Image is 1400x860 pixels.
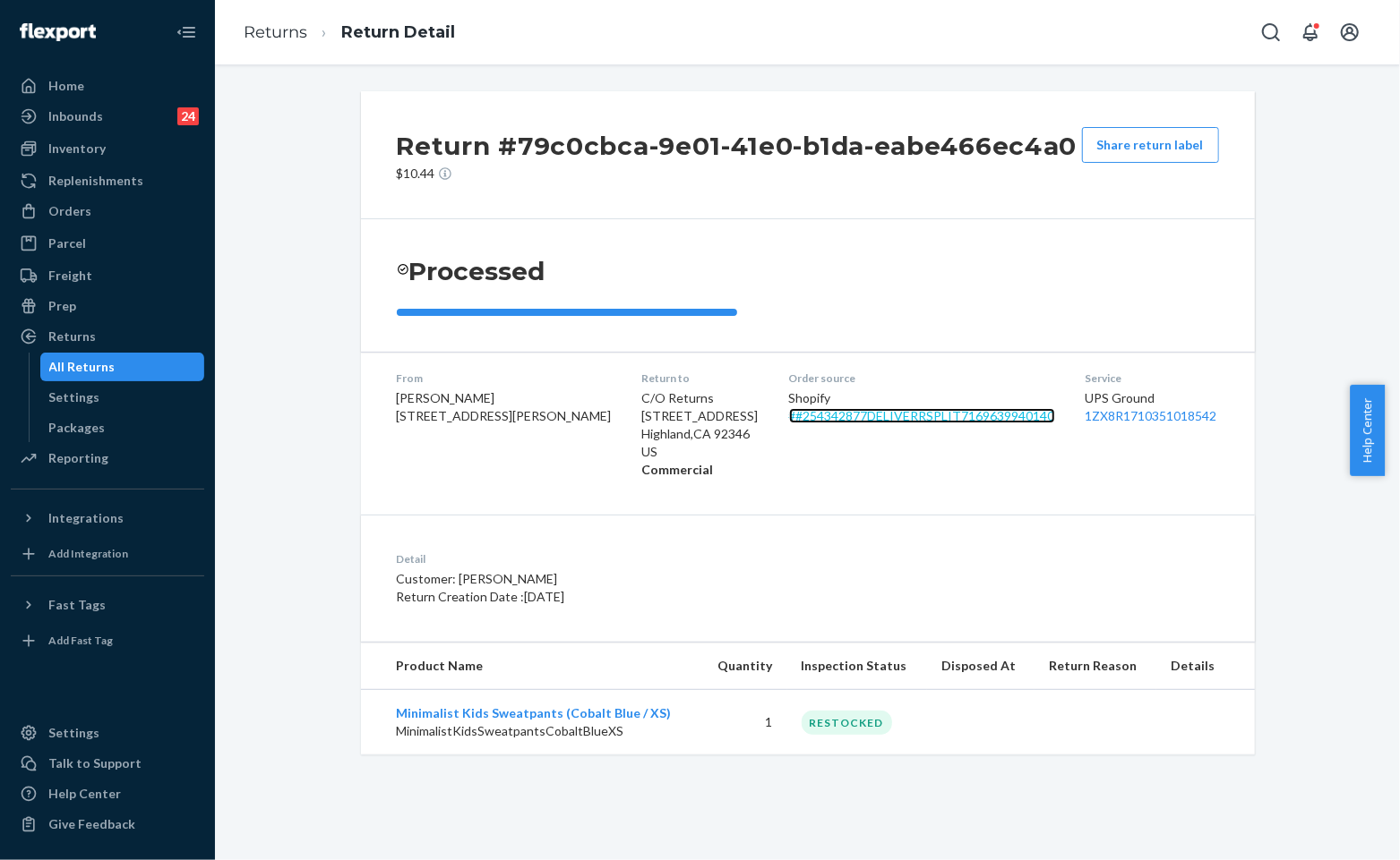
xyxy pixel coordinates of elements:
[1082,127,1219,163] button: Share return label
[11,626,204,655] a: Add Fast Tag
[397,570,892,588] p: Customer: [PERSON_NAME]
[49,388,100,406] div: Settings
[700,643,786,690] th: Quantity
[1035,643,1156,690] th: Return Reason
[168,14,204,50] button: Close Navigation
[48,328,96,345] div: Returns
[48,297,76,315] div: Prep
[1086,408,1217,423] a: 1ZX8R1710351018542
[11,779,204,808] a: Help Center
[11,134,204,163] a: Inventory
[802,711,892,735] div: RESTOCKED
[787,643,928,690] th: Inspection Status
[48,172,143,190] div: Replenishments
[48,449,108,467] div: Reporting
[642,389,760,407] p: C/O Returns
[11,292,204,320] a: Prep
[11,72,204,100] a: Home
[48,77,84,95] div: Home
[11,719,204,747] a: Settings
[48,509,124,527] div: Integrations
[48,785,121,803] div: Help Center
[40,383,205,412] a: Settings
[48,267,92,285] div: Freight
[11,229,204,258] a: Parcel
[11,504,204,532] button: Integrations
[11,166,204,195] a: Replenishments
[397,588,892,606] p: Return Creation Date : [DATE]
[1332,14,1368,50] button: Open account menu
[48,724,99,742] div: Settings
[1086,390,1155,405] span: UPS Ground
[11,197,204,226] a: Orders
[927,643,1035,690] th: Disposed At
[48,107,103,125] div: Inbounds
[642,407,760,425] p: [STREET_ADDRESS]
[11,540,204,568] a: Add Integration
[48,234,86,252] div: Parcel
[48,140,106,158] div: Inventory
[397,722,686,740] p: MinimalistKidsSweatpantsCobaltBlueXS
[397,390,612,423] span: [PERSON_NAME] [STREET_ADDRESS][PERSON_NAME]
[40,353,205,381] a: All Returns
[361,643,700,690] th: Product Name
[48,596,106,614] div: Fast Tags
[11,102,204,131] a: Inbounds24
[1350,385,1385,476] button: Help Center
[1253,14,1289,50] button: Open Search Box
[48,546,128,561] div: Add Integration
[700,690,786,755] td: 1
[642,462,714,477] strong: Commercial
[48,754,142,772] div: Talk to Support
[789,389,1057,425] div: Shopify
[40,413,205,442] a: Packages
[244,22,307,42] a: Returns
[11,322,204,351] a: Returns
[341,22,455,42] a: Return Detail
[177,107,199,125] div: 24
[642,425,760,443] p: Highland , CA 92346
[397,705,672,720] a: Minimalist Kids Sweatpants (Cobalt Blue / XS)
[789,370,1057,386] dt: Order source
[397,370,614,386] dt: From
[11,444,204,473] a: Reporting
[409,255,545,287] h3: Processed
[1293,14,1328,50] button: Open notifications
[397,165,1078,183] p: $10.44
[48,202,91,220] div: Orders
[48,815,135,833] div: Give Feedback
[229,6,469,59] ol: breadcrumbs
[11,749,204,778] a: Talk to Support
[397,127,1078,165] h2: Return #79c0cbca-9e01-41e0-b1da-eabe466ec4a0
[1156,643,1255,690] th: Details
[48,633,113,648] div: Add Fast Tag
[789,408,1055,423] a: ##254342877DELIVERRSPLIT7169639940140
[642,443,760,461] p: US
[11,810,204,839] button: Give Feedback
[11,591,204,619] button: Fast Tags
[11,261,204,290] a: Freight
[1086,370,1219,386] dt: Service
[49,358,116,376] div: All Returns
[20,23,96,41] img: Flexport logo
[397,551,892,566] dt: Detail
[49,419,106,437] div: Packages
[642,370,760,386] dt: Return to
